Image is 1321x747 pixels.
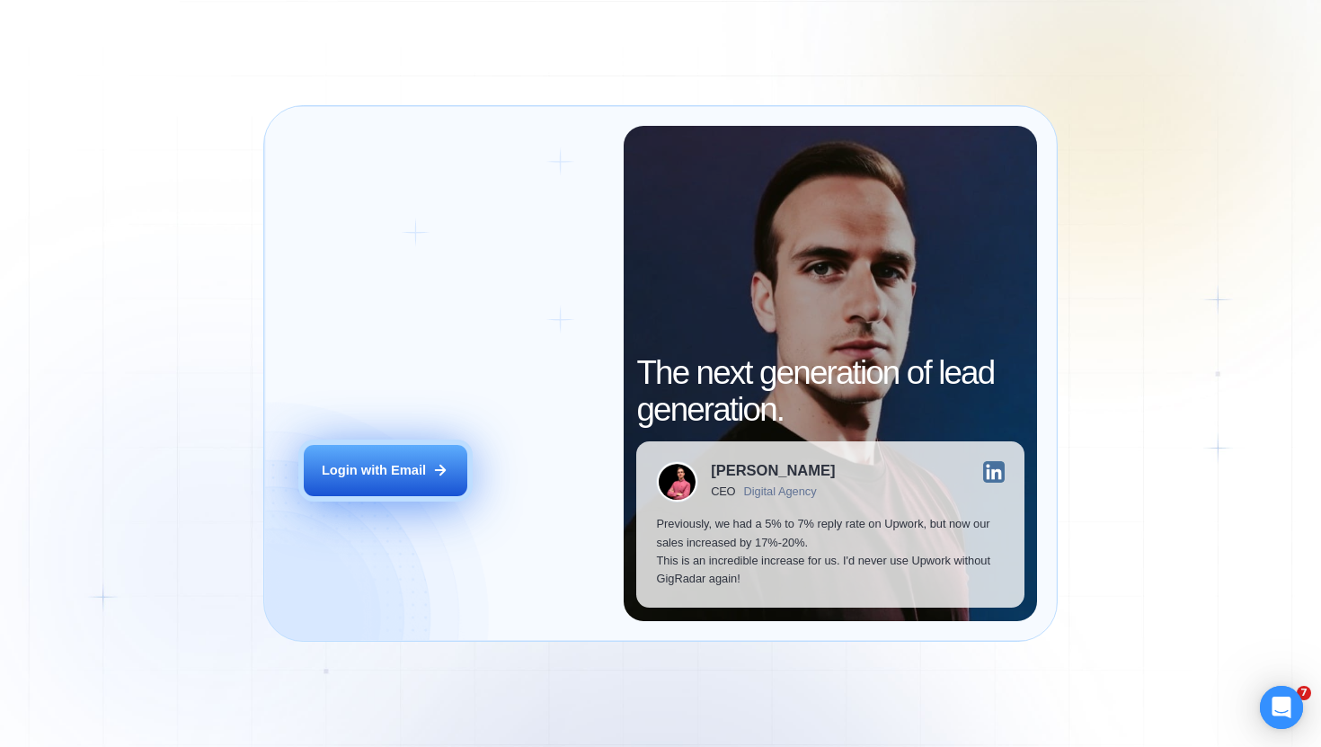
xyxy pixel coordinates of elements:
div: Digital Agency [744,485,817,499]
div: [PERSON_NAME] [711,464,835,479]
button: Login with Email [304,445,467,496]
div: CEO [711,485,735,499]
div: Open Intercom Messenger [1260,686,1303,729]
p: Previously, we had a 5% to 7% reply rate on Upwork, but now our sales increased by 17%-20%. This ... [656,515,1004,588]
div: Login with Email [322,461,426,479]
h2: The next generation of lead generation. [636,355,1024,428]
span: 7 [1297,686,1311,700]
